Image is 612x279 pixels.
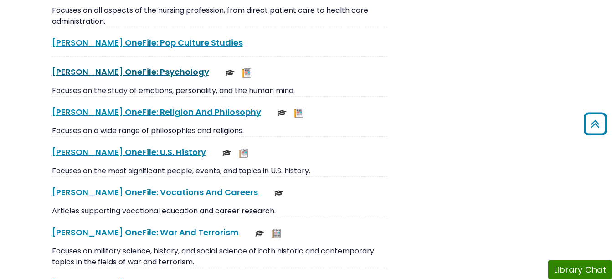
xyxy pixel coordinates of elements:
a: [PERSON_NAME] OneFile: Pop Culture Studies [52,37,243,48]
a: [PERSON_NAME] OneFile: Vocations And Careers [52,186,258,198]
p: Focuses on all aspects of the nursing profession, from direct patient care to health care adminis... [52,5,387,27]
a: Back to Top [581,117,610,132]
img: Newspapers [242,68,251,77]
p: Focuses on a wide range of philosophies and religions. [52,125,387,136]
a: [PERSON_NAME] OneFile: U.S. History [52,146,206,158]
img: Newspapers [272,229,281,238]
a: [PERSON_NAME] OneFile: Religion And Philosophy [52,106,261,118]
img: Newspapers [239,149,248,158]
p: Focuses on the study of emotions, personality, and the human mind. [52,85,387,96]
img: Newspapers [294,108,303,118]
p: Articles supporting vocational education and career research. [52,206,387,217]
img: Scholarly or Peer Reviewed [278,108,287,118]
a: [PERSON_NAME] OneFile: Psychology [52,66,209,77]
p: Focuses on the most significant people, events, and topics in U.S. history. [52,165,387,176]
button: Library Chat [548,260,612,279]
img: Scholarly or Peer Reviewed [226,68,235,77]
img: Scholarly or Peer Reviewed [274,189,283,198]
img: Scholarly or Peer Reviewed [222,149,231,158]
img: Scholarly or Peer Reviewed [255,229,264,238]
a: [PERSON_NAME] OneFile: War And Terrorism [52,227,239,238]
p: Focuses on military science, history, and social science of both historic and contemporary topics... [52,246,387,268]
